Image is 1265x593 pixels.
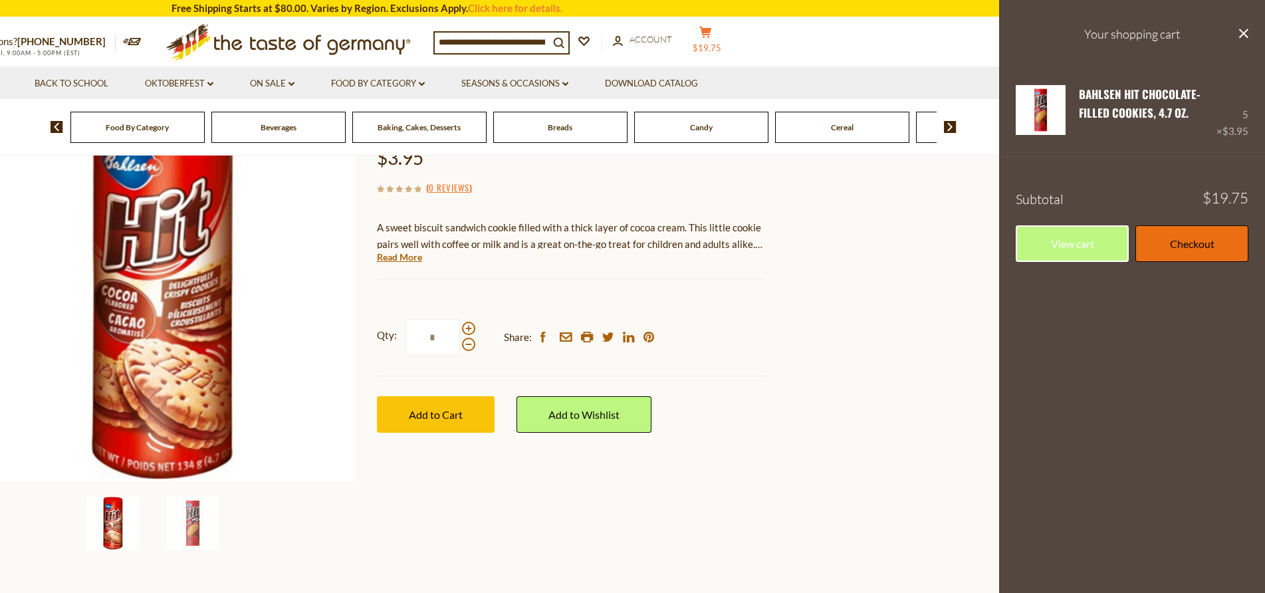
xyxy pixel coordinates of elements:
[429,181,469,195] a: 0 Reviews
[145,76,213,91] a: Oktoberfest
[409,408,463,421] span: Add to Cart
[517,396,651,433] a: Add to Wishlist
[613,33,672,47] a: Account
[1079,86,1201,121] a: Bahlsen Hit Chocolate-Filled Cookies, 4.7 oz.
[1222,125,1248,137] span: $3.95
[461,76,568,91] a: Seasons & Occasions
[690,122,713,132] a: Candy
[504,329,532,346] span: Share:
[35,76,108,91] a: Back to School
[548,122,572,132] a: Breads
[1203,191,1248,205] span: $19.75
[1016,85,1066,135] img: Bahlsen Hit Chocolate-Filled Cookies
[377,396,495,433] button: Add to Cart
[686,26,726,59] button: $19.75
[86,497,140,550] img: Bahlsen Hit Chocolate-Filled Cookies, 4.7 oz.
[1135,225,1248,262] a: Checkout
[831,122,854,132] a: Cereal
[944,121,957,133] img: next arrow
[378,122,461,132] a: Baking, Cakes, Desserts
[106,122,169,132] a: Food By Category
[377,327,397,344] strong: Qty:
[1016,191,1064,207] span: Subtotal
[17,35,106,47] a: [PHONE_NUMBER]
[468,2,562,14] a: Click here for details.
[1016,85,1066,140] a: Bahlsen Hit Chocolate-Filled Cookies
[630,34,672,45] span: Account
[405,319,460,356] input: Qty:
[426,181,472,194] span: ( )
[377,146,423,169] span: $3.95
[331,76,425,91] a: Food By Category
[261,122,296,132] a: Beverages
[250,76,294,91] a: On Sale
[166,497,219,550] img: Bahlsen Hit Chocolate-Filled Cookies
[1216,85,1248,140] div: 5 ×
[51,121,63,133] img: previous arrow
[693,43,721,53] span: $19.75
[377,219,766,253] p: A sweet biscuit sandwich cookie filled with a thick layer of cocoa cream. This little cookie pair...
[377,251,422,264] a: Read More
[1016,225,1129,262] a: View cart
[605,76,698,91] a: Download Catalog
